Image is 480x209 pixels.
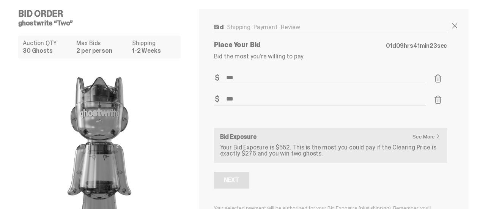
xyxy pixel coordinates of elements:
[386,42,392,50] span: 01
[132,48,176,54] dd: 1-2 Weeks
[132,40,176,46] dt: Shipping
[23,48,72,54] dd: 30 Ghosts
[412,134,444,139] a: See More
[220,134,441,140] h6: Bid Exposure
[214,41,386,48] p: Place Your Bid
[76,48,127,54] dd: 2 per person
[76,40,127,46] dt: Max Bids
[215,74,219,82] span: $
[413,42,420,50] span: 41
[214,23,224,31] a: Bid
[215,95,219,103] span: $
[23,40,72,46] dt: Auction QTY
[396,42,404,50] span: 09
[18,20,187,27] h5: ghostwrite “Two”
[386,43,447,49] p: d hrs min sec
[214,53,447,60] p: Bid the most you’re willing to pay.
[430,42,437,50] span: 23
[18,9,187,18] h4: Bid Order
[220,145,441,157] p: Your Bid Exposure is $552. This is the most you could pay if the Clearing Price is exactly $276 a...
